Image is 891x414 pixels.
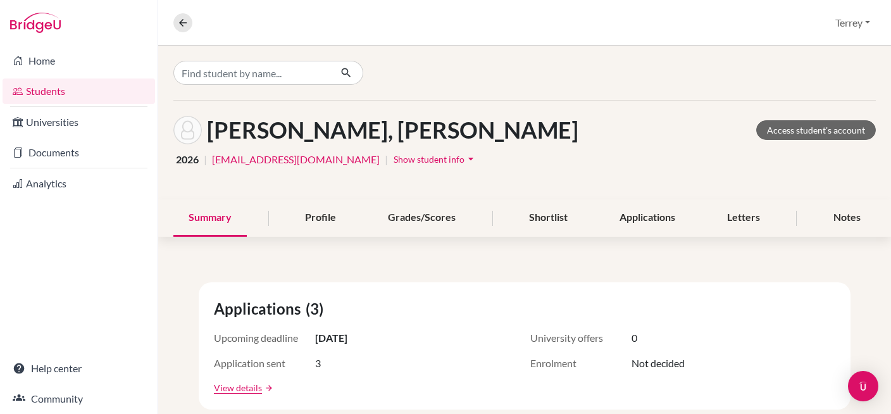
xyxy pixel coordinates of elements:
button: Terrey [830,11,876,35]
div: Letters [712,199,775,237]
div: Summary [173,199,247,237]
img: Bridge-U [10,13,61,33]
div: Notes [818,199,876,237]
span: University offers [530,330,632,346]
span: Enrolment [530,356,632,371]
div: Open Intercom Messenger [848,371,878,401]
a: View details [214,381,262,394]
div: Grades/Scores [373,199,471,237]
div: Profile [290,199,351,237]
span: Application sent [214,356,315,371]
i: arrow_drop_down [464,153,477,165]
a: Access student's account [756,120,876,140]
span: Upcoming deadline [214,330,315,346]
a: arrow_forward [262,384,273,392]
span: 2026 [176,152,199,167]
div: Shortlist [514,199,583,237]
a: Community [3,386,155,411]
a: Universities [3,110,155,135]
a: Documents [3,140,155,165]
span: (3) [306,298,328,320]
span: 0 [632,330,637,346]
input: Find student by name... [173,61,330,85]
span: Not decided [632,356,685,371]
a: Help center [3,356,155,381]
a: [EMAIL_ADDRESS][DOMAIN_NAME] [212,152,380,167]
span: Show student info [394,154,464,165]
div: Applications [604,199,690,237]
span: | [204,152,207,167]
span: [DATE] [315,330,347,346]
span: 3 [315,356,321,371]
a: Analytics [3,171,155,196]
a: Students [3,78,155,104]
h1: [PERSON_NAME], [PERSON_NAME] [207,116,578,144]
button: Show student infoarrow_drop_down [393,149,478,169]
a: Home [3,48,155,73]
span: | [385,152,388,167]
img: Natalie Kristen's avatar [173,116,202,144]
span: Applications [214,298,306,320]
